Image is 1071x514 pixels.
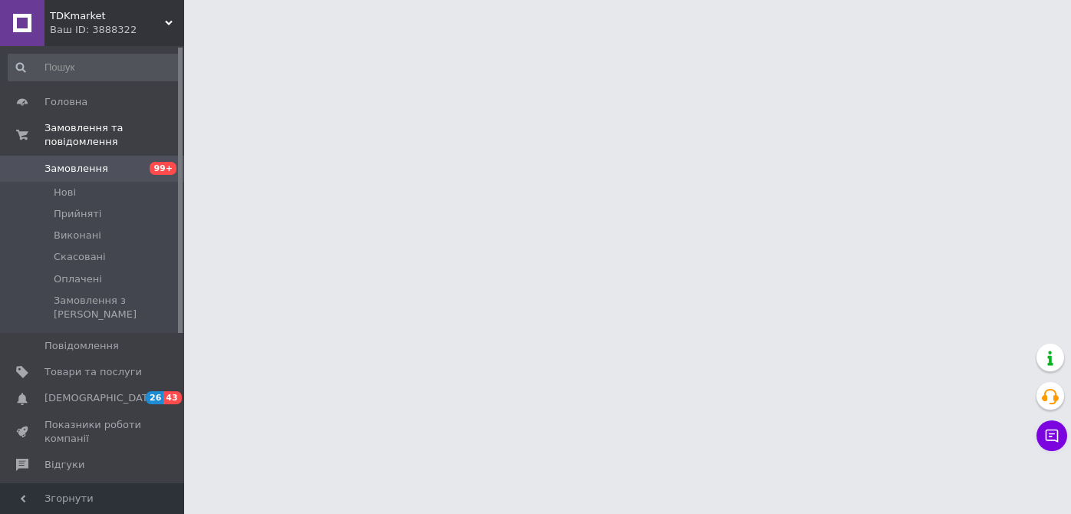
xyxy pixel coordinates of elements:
span: Оплачені [54,272,102,286]
span: Замовлення та повідомлення [44,121,184,149]
span: Товари та послуги [44,365,142,379]
span: Повідомлення [44,339,119,353]
span: [DEMOGRAPHIC_DATA] [44,391,158,405]
span: Скасовані [54,250,106,264]
span: Прийняті [54,207,101,221]
span: Виконані [54,229,101,242]
span: 43 [163,391,181,404]
input: Пошук [8,54,181,81]
span: Відгуки [44,458,84,472]
span: 99+ [150,162,176,175]
span: Нові [54,186,76,199]
span: Замовлення [44,162,108,176]
span: 26 [146,391,163,404]
span: TDKmarket [50,9,165,23]
button: Чат з покупцем [1036,420,1067,451]
span: Замовлення з [PERSON_NAME] [54,294,180,321]
div: Ваш ID: 3888322 [50,23,184,37]
span: Показники роботи компанії [44,418,142,446]
span: Головна [44,95,87,109]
